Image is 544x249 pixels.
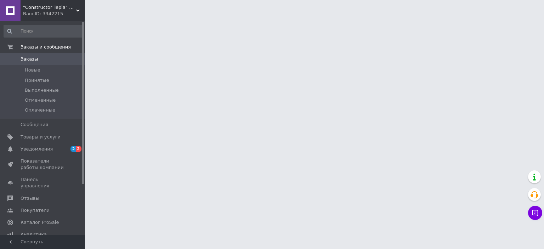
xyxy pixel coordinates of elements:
input: Поиск [4,25,84,38]
span: 2 [76,146,81,152]
span: Панель управления [21,176,66,189]
span: Оплаченные [25,107,55,113]
span: Заказы и сообщения [21,44,71,50]
span: Показатели работы компании [21,158,66,171]
span: "Constructor Tepla" Конструктор Тепла [23,4,76,11]
span: Покупатели [21,207,50,214]
span: Сообщения [21,121,48,128]
span: 2 [70,146,76,152]
span: Принятые [25,77,49,84]
span: Отмененные [25,97,56,103]
span: Новые [25,67,40,73]
button: Чат с покупателем [528,206,542,220]
span: Отзывы [21,195,39,202]
span: Аналитика [21,231,47,238]
span: Товары и услуги [21,134,61,140]
span: Выполненные [25,87,59,94]
span: Уведомления [21,146,53,152]
div: Ваш ID: 3342215 [23,11,85,17]
span: Заказы [21,56,38,62]
span: Каталог ProSale [21,219,59,226]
